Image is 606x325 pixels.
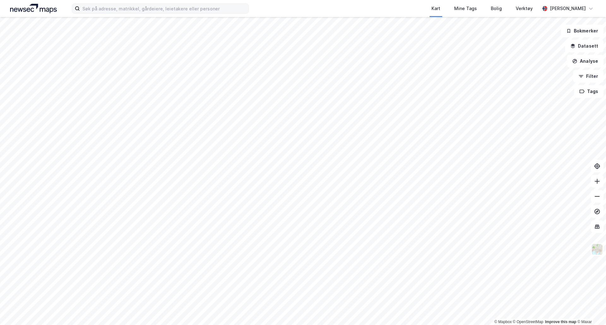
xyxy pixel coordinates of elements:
button: Datasett [565,40,603,52]
div: Kontrollprogram for chat [574,295,606,325]
button: Bokmerker [561,25,603,37]
img: logo.a4113a55bc3d86da70a041830d287a7e.svg [10,4,57,13]
button: Filter [573,70,603,83]
button: Analyse [567,55,603,67]
img: Z [591,243,603,255]
div: Bolig [491,5,502,12]
div: [PERSON_NAME] [550,5,586,12]
div: Mine Tags [454,5,477,12]
a: Improve this map [545,320,576,324]
a: Mapbox [494,320,512,324]
button: Tags [574,85,603,98]
div: Verktøy [516,5,533,12]
input: Søk på adresse, matrikkel, gårdeiere, leietakere eller personer [80,4,248,13]
iframe: Chat Widget [574,295,606,325]
div: Kart [431,5,440,12]
a: OpenStreetMap [513,320,544,324]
